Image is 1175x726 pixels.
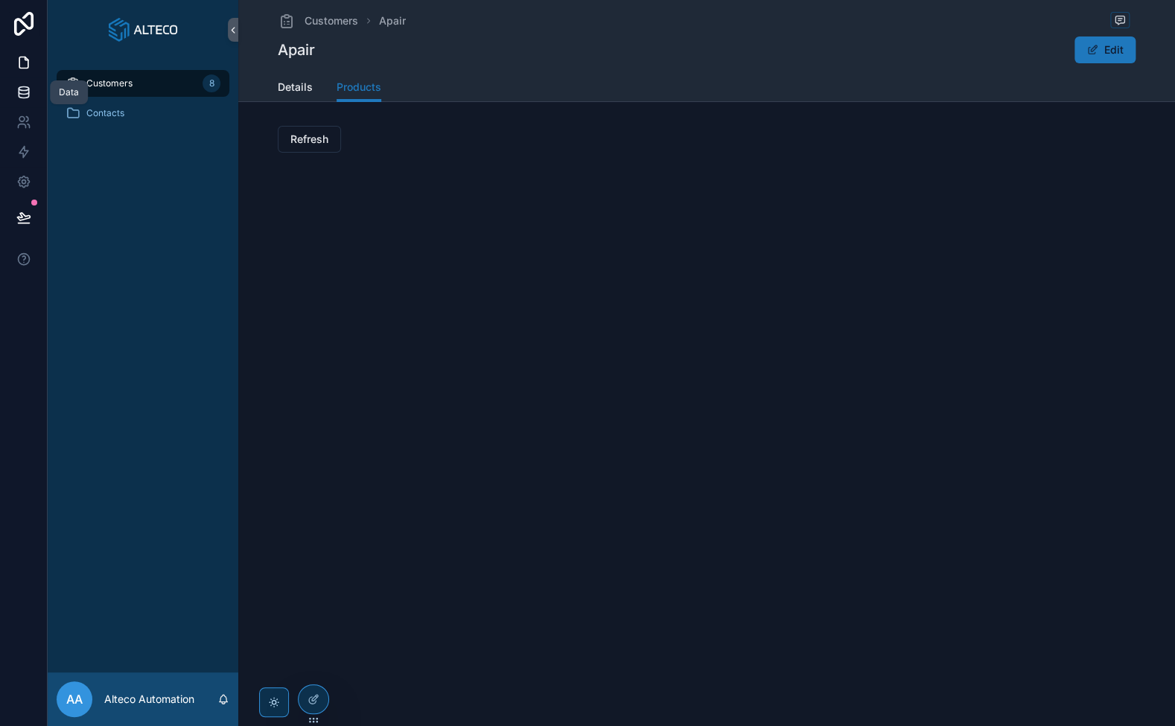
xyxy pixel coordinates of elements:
button: Edit [1074,36,1136,63]
div: 8 [203,74,220,92]
a: Contacts [57,100,229,127]
a: Customers8 [57,70,229,97]
span: Details [278,80,313,95]
span: Customers [86,77,133,89]
a: Apair [379,13,406,28]
img: App logo [109,18,177,42]
p: Alteco Automation [104,692,194,707]
button: Refresh [278,126,341,153]
div: scrollable content [48,60,238,146]
span: AA [66,690,83,708]
span: Customers [305,13,358,28]
span: Refresh [290,132,328,147]
span: Contacts [86,107,124,119]
a: Customers [278,12,358,30]
span: Products [337,80,381,95]
div: Data [59,86,79,98]
a: Details [278,74,313,104]
a: Products [337,74,381,102]
h1: Apair [278,39,315,60]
